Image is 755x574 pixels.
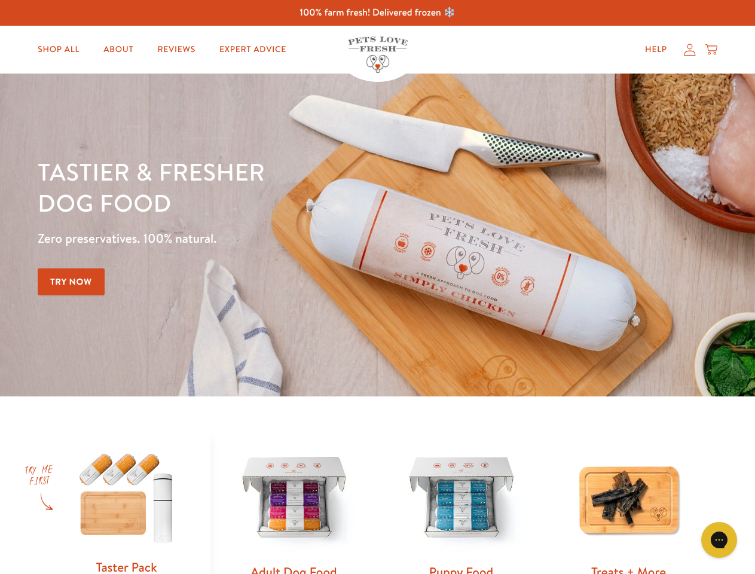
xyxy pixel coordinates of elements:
[38,156,491,218] h1: Tastier & fresher dog food
[28,38,89,62] a: Shop All
[348,36,408,73] img: Pets Love Fresh
[148,38,204,62] a: Reviews
[695,518,743,562] iframe: Gorgias live chat messenger
[94,38,143,62] a: About
[38,228,491,249] p: Zero preservatives. 100% natural.
[38,268,105,295] a: Try Now
[210,38,296,62] a: Expert Advice
[635,38,677,62] a: Help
